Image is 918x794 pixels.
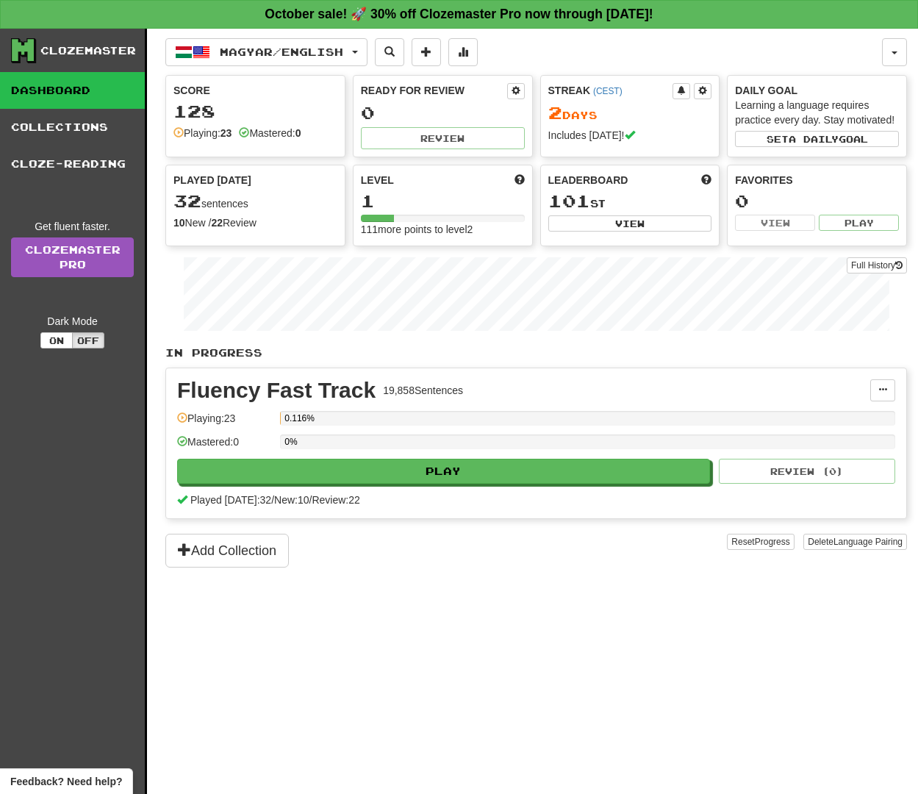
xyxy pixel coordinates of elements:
span: Played [DATE] [173,173,251,187]
div: Playing: [173,126,232,140]
button: Review [361,127,525,149]
span: Language Pairing [833,537,903,547]
button: View [548,215,712,232]
span: a daily [789,134,839,144]
span: Played [DATE]: 32 [190,494,271,506]
div: Day s [548,104,712,123]
div: Playing: 23 [177,411,273,435]
span: Magyar / English [220,46,343,58]
div: Ready for Review [361,83,507,98]
div: Mastered: 0 [177,434,273,459]
div: 1 [361,192,525,210]
div: 0 [735,192,899,210]
span: Level [361,173,394,187]
div: 128 [173,102,337,121]
div: Includes [DATE]! [548,128,712,143]
button: Full History [847,257,907,273]
span: This week in points, UTC [701,173,711,187]
div: 111 more points to level 2 [361,222,525,237]
p: In Progress [165,346,907,360]
span: Progress [755,537,790,547]
div: Get fluent faster. [11,219,134,234]
div: Clozemaster [40,43,136,58]
a: (CEST) [593,86,623,96]
div: Streak [548,83,673,98]
button: Play [177,459,710,484]
strong: 0 [295,127,301,139]
a: ClozemasterPro [11,237,134,277]
div: 19,858 Sentences [383,383,463,398]
div: Daily Goal [735,83,899,98]
button: Play [819,215,899,231]
div: Fluency Fast Track [177,379,376,401]
button: ResetProgress [727,534,794,550]
div: Score [173,83,337,98]
strong: 10 [173,217,185,229]
span: Leaderboard [548,173,628,187]
div: New / Review [173,215,337,230]
span: New: 10 [274,494,309,506]
strong: October sale! 🚀 30% off Clozemaster Pro now through [DATE]! [265,7,653,21]
button: DeleteLanguage Pairing [803,534,907,550]
span: / [309,494,312,506]
button: On [40,332,73,348]
div: 0 [361,104,525,122]
div: sentences [173,192,337,211]
span: / [271,494,274,506]
span: Score more points to level up [514,173,525,187]
button: Add sentence to collection [412,38,441,66]
div: Learning a language requires practice every day. Stay motivated! [735,98,899,127]
button: View [735,215,815,231]
button: Search sentences [375,38,404,66]
button: Off [72,332,104,348]
button: Add Collection [165,534,289,568]
div: Favorites [735,173,899,187]
strong: 22 [211,217,223,229]
button: Review (0) [719,459,895,484]
span: 101 [548,190,590,211]
button: More stats [448,38,478,66]
span: 2 [548,102,562,123]
span: Open feedback widget [10,774,122,789]
span: Review: 22 [312,494,359,506]
strong: 23 [220,127,232,139]
button: Seta dailygoal [735,131,899,147]
span: 32 [173,190,201,211]
div: Dark Mode [11,314,134,329]
div: Mastered: [239,126,301,140]
button: Magyar/English [165,38,367,66]
div: st [548,192,712,211]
